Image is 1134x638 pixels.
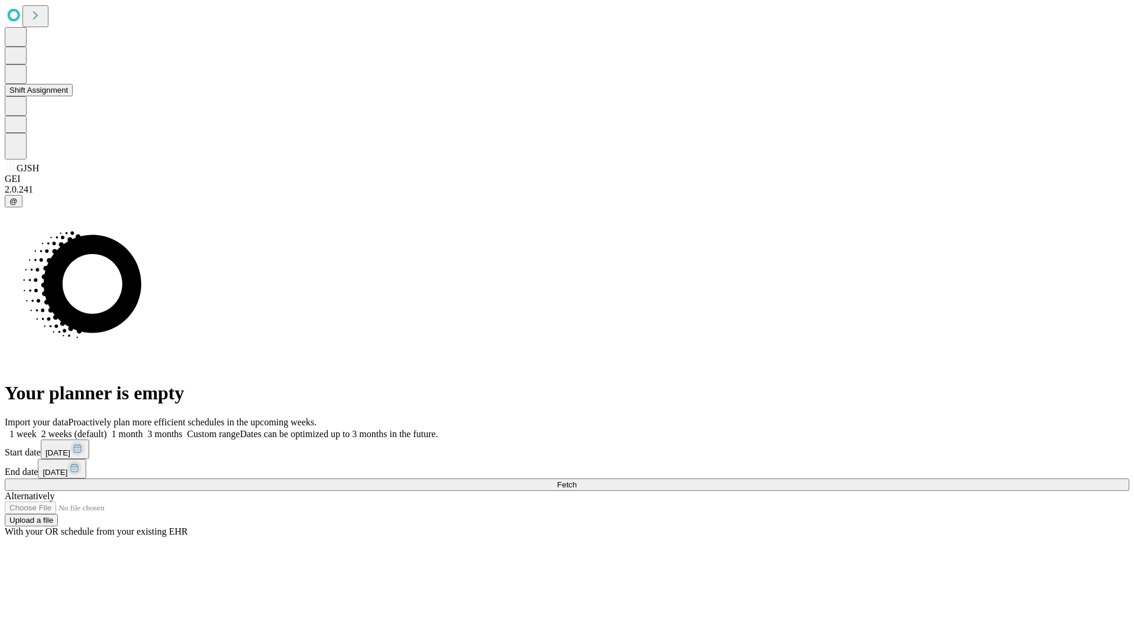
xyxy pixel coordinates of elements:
[5,459,1129,479] div: End date
[5,382,1129,404] h1: Your planner is empty
[5,195,22,207] button: @
[5,84,73,96] button: Shift Assignment
[45,448,70,457] span: [DATE]
[148,429,183,439] span: 3 months
[5,417,69,427] span: Import your data
[5,479,1129,491] button: Fetch
[9,197,18,206] span: @
[9,429,37,439] span: 1 week
[5,491,54,501] span: Alternatively
[38,459,86,479] button: [DATE]
[5,184,1129,195] div: 2.0.241
[5,514,58,526] button: Upload a file
[41,440,89,459] button: [DATE]
[187,429,240,439] span: Custom range
[5,174,1129,184] div: GEI
[5,440,1129,459] div: Start date
[557,480,576,489] span: Fetch
[41,429,107,439] span: 2 weeks (default)
[69,417,317,427] span: Proactively plan more efficient schedules in the upcoming weeks.
[5,526,188,536] span: With your OR schedule from your existing EHR
[17,163,39,173] span: GJSH
[43,468,67,477] span: [DATE]
[240,429,438,439] span: Dates can be optimized up to 3 months in the future.
[112,429,143,439] span: 1 month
